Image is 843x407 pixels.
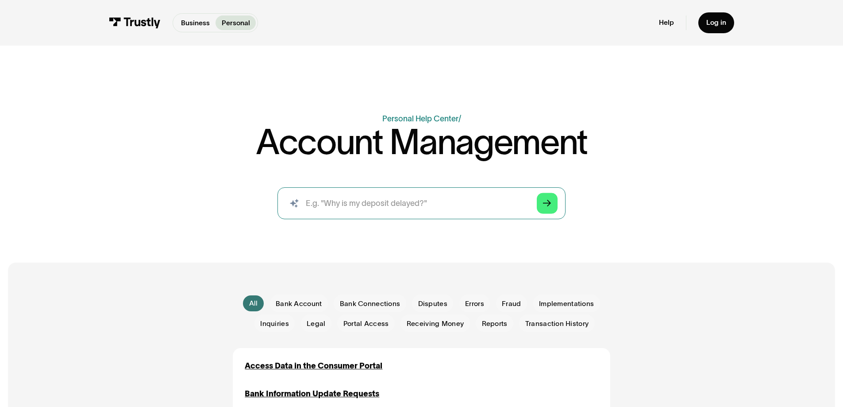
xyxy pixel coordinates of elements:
[243,295,264,311] a: All
[175,16,216,30] a: Business
[222,18,250,28] p: Personal
[249,298,258,308] div: All
[343,319,389,329] span: Portal Access
[277,187,565,219] form: Search
[482,319,508,329] span: Reports
[245,360,382,372] a: Access Data in the Consumer Portal
[418,299,447,309] span: Disputes
[382,114,458,123] a: Personal Help Center
[181,18,210,28] p: Business
[659,18,674,27] a: Help
[502,299,521,309] span: Fraud
[458,114,461,123] div: /
[277,187,565,219] input: search
[276,299,322,309] span: Bank Account
[340,299,400,309] span: Bank Connections
[539,299,594,309] span: Implementations
[407,319,464,329] span: Receiving Money
[233,295,610,332] form: Email Form
[525,319,589,329] span: Transaction History
[465,299,484,309] span: Errors
[706,18,726,27] div: Log in
[260,319,289,329] span: Inquiries
[256,125,587,159] h1: Account Management
[216,16,256,30] a: Personal
[307,319,325,329] span: Legal
[245,388,379,400] a: Bank Information Update Requests
[109,17,161,28] img: Trustly Logo
[698,12,734,33] a: Log in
